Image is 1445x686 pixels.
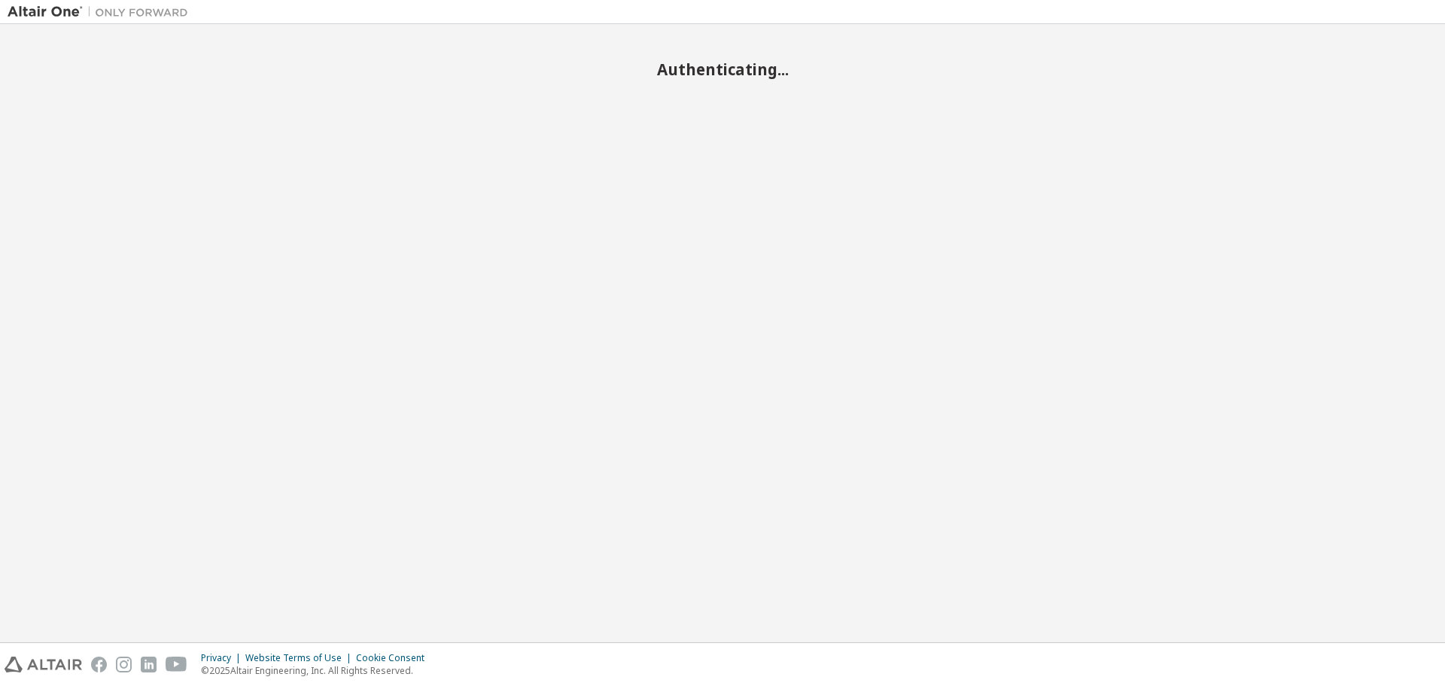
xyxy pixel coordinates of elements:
div: Website Terms of Use [245,652,356,664]
img: altair_logo.svg [5,657,82,672]
img: linkedin.svg [141,657,157,672]
h2: Authenticating... [8,59,1437,79]
p: © 2025 Altair Engineering, Inc. All Rights Reserved. [201,664,433,677]
img: youtube.svg [166,657,187,672]
img: instagram.svg [116,657,132,672]
div: Cookie Consent [356,652,433,664]
img: facebook.svg [91,657,107,672]
div: Privacy [201,652,245,664]
img: Altair One [8,5,196,20]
